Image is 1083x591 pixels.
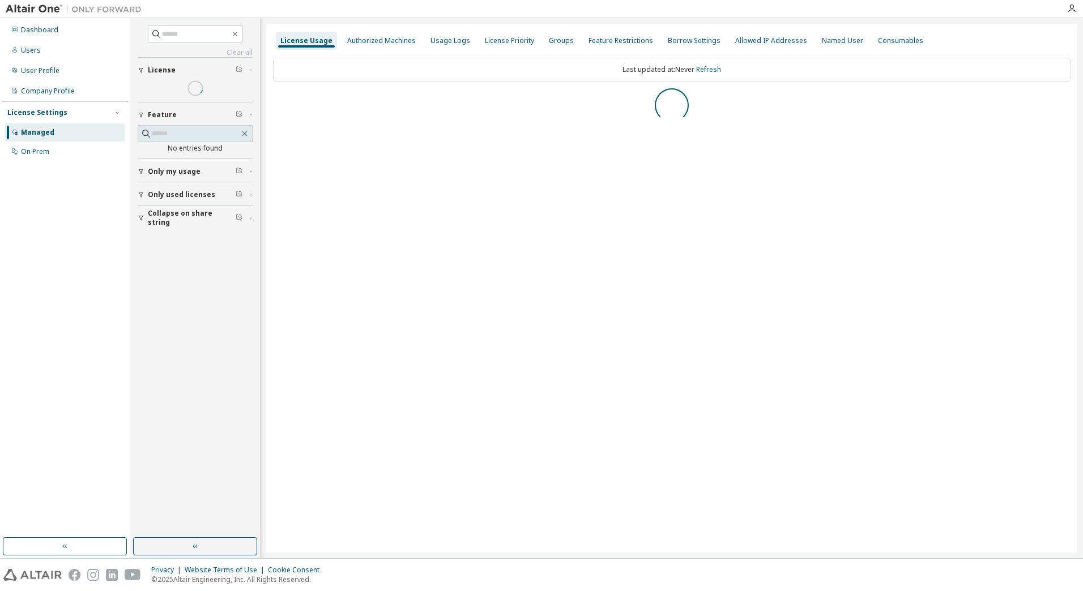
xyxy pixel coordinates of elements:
[21,147,49,156] div: On Prem
[268,566,326,575] div: Cookie Consent
[236,110,242,119] span: Clear filter
[138,58,253,83] button: License
[6,3,147,15] img: Altair One
[735,36,807,45] div: Allowed IP Addresses
[485,36,534,45] div: License Priority
[148,190,215,199] span: Only used licenses
[87,569,99,581] img: instagram.svg
[21,46,41,55] div: Users
[822,36,863,45] div: Named User
[236,213,242,222] span: Clear filter
[280,36,332,45] div: License Usage
[696,65,721,74] a: Refresh
[21,66,59,75] div: User Profile
[148,167,201,176] span: Only my usage
[236,167,242,176] span: Clear filter
[7,108,67,117] div: License Settings
[668,36,720,45] div: Borrow Settings
[878,36,923,45] div: Consumables
[185,566,268,575] div: Website Terms of Use
[273,58,1071,82] div: Last updated at: Never
[69,569,80,581] img: facebook.svg
[138,48,253,57] a: Clear all
[347,36,416,45] div: Authorized Machines
[21,128,54,137] div: Managed
[106,569,118,581] img: linkedin.svg
[138,159,253,184] button: Only my usage
[148,110,177,119] span: Feature
[549,36,574,45] div: Groups
[148,66,176,75] span: License
[236,66,242,75] span: Clear filter
[138,205,253,230] button: Collapse on share string
[138,102,253,127] button: Feature
[3,569,62,581] img: altair_logo.svg
[21,25,58,35] div: Dashboard
[236,190,242,199] span: Clear filter
[151,575,326,584] p: © 2025 Altair Engineering, Inc. All Rights Reserved.
[21,87,75,96] div: Company Profile
[151,566,185,575] div: Privacy
[138,182,253,207] button: Only used licenses
[138,144,253,153] div: No entries found
[148,209,236,227] span: Collapse on share string
[125,569,141,581] img: youtube.svg
[589,36,653,45] div: Feature Restrictions
[430,36,470,45] div: Usage Logs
